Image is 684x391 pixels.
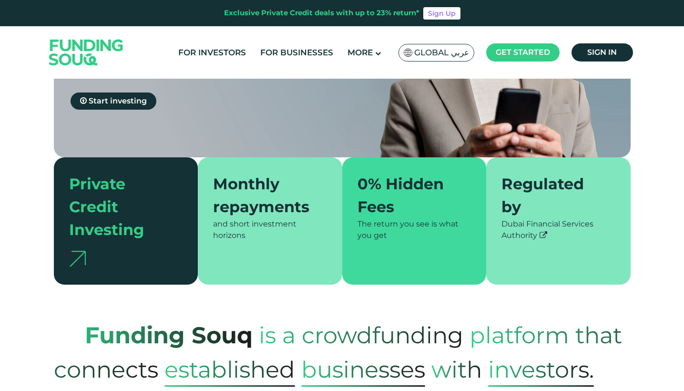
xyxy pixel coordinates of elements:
a: Sign in [572,43,633,62]
div: and short investment horizons [213,218,327,241]
img: Logo [40,28,133,76]
span: Sign in [587,48,617,57]
img: SA Flag [404,49,412,57]
span: Global عربي [414,47,469,58]
div: Private Credit Investing [69,173,172,241]
span: established [164,352,295,387]
span: Businesses [301,352,425,387]
span: is a crowdfunding [259,312,463,359]
span: Investors. [488,352,594,387]
a: Sign Up [423,7,460,20]
span: Start investing [89,96,147,105]
span: Get started [496,48,550,57]
div: Exclusive Private Credit deals with up to 23% return* [224,8,419,19]
div: Monthly repayments [213,173,316,218]
div: The return you see is what you get [357,218,471,241]
img: arrow [69,251,86,267]
div: Regulated by [501,173,604,218]
span: More [347,48,373,57]
div: 0% Hidden Fees [357,173,460,218]
a: For Businesses [258,45,336,61]
div: Dubai Financial Services Authority [501,218,615,241]
strong: Funding Souq [85,321,253,349]
a: For Investors [176,45,248,61]
a: Start investing [71,93,156,110]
